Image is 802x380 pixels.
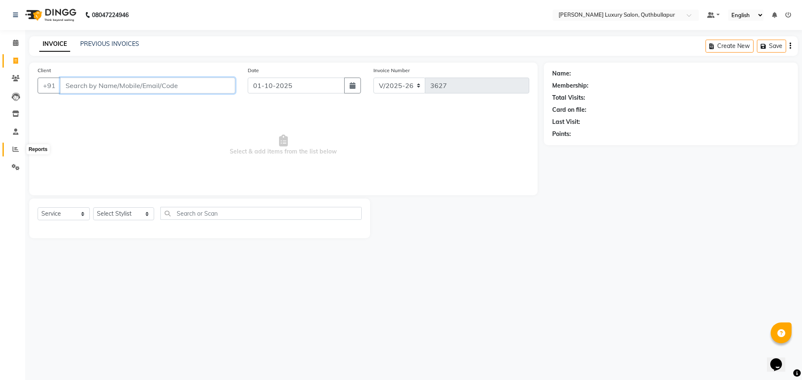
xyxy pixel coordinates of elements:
div: Name: [552,69,571,78]
a: INVOICE [39,37,70,52]
span: Select & add items from the list below [38,103,529,187]
div: Reports [26,144,49,154]
div: Card on file: [552,106,586,114]
b: 08047224946 [92,3,129,27]
a: PREVIOUS INVOICES [80,40,139,48]
button: Create New [706,40,754,53]
label: Invoice Number [373,67,410,74]
div: Total Visits: [552,93,585,102]
label: Date [248,67,259,74]
input: Search by Name/Mobile/Email/Code [60,78,235,93]
label: Client [38,67,51,74]
div: Last Visit: [552,118,580,126]
button: Save [757,40,786,53]
img: logo [21,3,79,27]
div: Points: [552,130,571,138]
iframe: chat widget [767,347,794,372]
button: +91 [38,78,61,93]
input: Search or Scan [160,207,362,220]
div: Membership: [552,81,589,90]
